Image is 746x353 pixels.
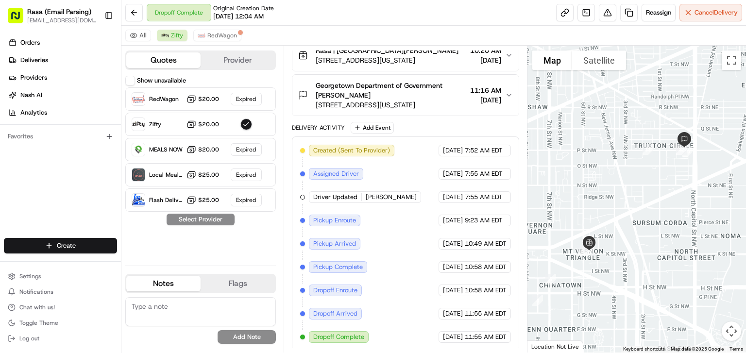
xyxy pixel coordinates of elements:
span: 10:20 AM [470,46,501,55]
button: Start new chat [165,95,177,107]
span: 11:16 AM [470,85,501,95]
span: [DATE] 12:04 AM [213,12,264,21]
span: Analytics [20,108,47,117]
span: Orders [20,38,40,47]
span: [DATE] [443,333,463,341]
span: Notifications [19,288,53,296]
span: Chat with us! [19,303,55,311]
button: Toggle Theme [4,316,117,330]
button: Toggle fullscreen view [722,50,741,70]
span: [EMAIL_ADDRESS][DOMAIN_NAME] [27,17,97,24]
img: Google [530,340,562,353]
a: 📗Knowledge Base [6,213,78,230]
button: Zifty [157,30,187,41]
span: 7:55 AM EDT [465,193,503,202]
button: $20.00 [186,94,219,104]
span: $25.00 [198,171,219,179]
span: Flash Delivery Service [149,196,183,204]
button: Georgetown Department of Government [PERSON_NAME][STREET_ADDRESS][US_STATE]11:16 AM[DATE] [292,75,519,116]
span: Providers [20,73,47,82]
span: [DATE] [443,309,463,318]
img: 1736555255976-a54dd68f-1ca7-489b-9aae-adbdc363a1c4 [19,177,27,185]
img: Local Meal Delivery (catering) [132,168,145,181]
img: Joana Marie Avellanoza [10,167,25,183]
span: • [131,176,134,184]
button: Rasa (Email Parsing)[EMAIL_ADDRESS][DOMAIN_NAME] [4,4,101,27]
button: Rasa (Email Parsing) [27,7,91,17]
span: Reassign [646,8,671,17]
img: MEALS NOW [132,143,145,156]
span: Dropoff Arrived [313,309,357,318]
span: 7:55 AM EDT [465,169,503,178]
button: Notes [126,276,201,291]
img: Liam S. [10,141,25,156]
div: 4 [528,291,547,310]
a: 💻API Documentation [78,213,160,230]
div: Expired [231,93,262,105]
span: • [81,150,84,158]
span: Log out [19,335,39,342]
p: Welcome 👋 [10,38,177,54]
span: [DATE] [470,95,501,105]
span: [DATE] [86,150,106,158]
span: Pickup Arrived [313,239,356,248]
span: Toggle Theme [19,319,58,327]
span: Dropoff Complete [313,333,364,341]
div: 12 [672,140,691,159]
span: $20.00 [198,95,219,103]
button: Settings [4,269,117,283]
span: [STREET_ADDRESS][US_STATE] [316,100,466,110]
span: 10:58 AM EDT [465,286,507,295]
span: [STREET_ADDRESS][US_STATE] [316,55,458,65]
button: Keyboard shortcuts [623,346,665,353]
span: 11:55 AM EDT [465,333,507,341]
span: [DATE] [443,193,463,202]
button: CancelDelivery [679,4,742,21]
img: Flash Delivery Service [132,194,145,206]
span: $25.00 [198,196,219,204]
div: Location Not Live [527,340,583,353]
button: Add Event [351,122,394,134]
div: Expired [231,168,262,181]
span: MEALS NOW [149,146,183,153]
button: $20.00 [186,119,219,129]
a: Deliveries [4,52,121,68]
span: Deliveries [20,56,48,65]
input: Clear [25,62,160,72]
span: Original Creation Date [213,4,274,12]
span: API Documentation [92,217,156,226]
button: Flags [201,276,275,291]
span: Knowledge Base [19,217,74,226]
a: Powered byPylon [68,240,118,248]
span: Rasa | [GEOGRAPHIC_DATA][PERSON_NAME] [316,46,458,55]
div: 💻 [82,218,90,225]
img: 5e9a9d7314ff4150bce227a61376b483.jpg [20,92,38,110]
span: Nash AI [20,91,42,100]
button: Create [4,238,117,253]
div: 8 [574,241,592,260]
span: Driver Updated [313,193,357,202]
span: 9:23 AM EDT [465,216,503,225]
button: Provider [201,52,275,68]
button: Notifications [4,285,117,299]
div: Expired [231,143,262,156]
button: Rasa | [GEOGRAPHIC_DATA][PERSON_NAME][STREET_ADDRESS][US_STATE]10:20 AM[DATE] [292,40,519,71]
a: Terms [729,346,743,352]
div: Favorites [4,129,117,144]
button: Show satellite imagery [572,50,626,70]
span: Pickup Enroute [313,216,356,225]
img: 1736555255976-a54dd68f-1ca7-489b-9aae-adbdc363a1c4 [19,151,27,158]
button: Reassign [642,4,676,21]
img: RedWagon [132,93,145,105]
button: RedWagon [193,30,241,41]
span: Pickup Complete [313,263,363,271]
span: RedWagon [207,32,237,39]
span: [PERSON_NAME] [PERSON_NAME] [30,176,129,184]
span: $20.00 [198,146,219,153]
span: RedWagon [149,95,179,103]
img: Zifty [132,118,145,131]
span: [DATE] [136,176,156,184]
button: Quotes [126,52,201,68]
a: Analytics [4,105,121,120]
